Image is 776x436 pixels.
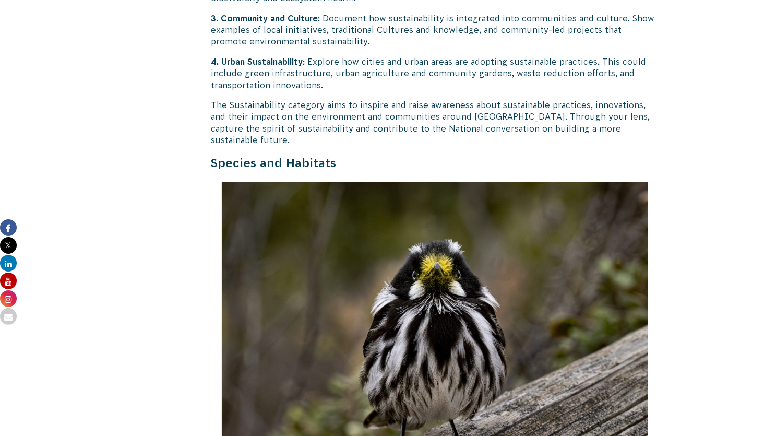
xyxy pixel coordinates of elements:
strong: 3. Community and Culture [211,14,318,23]
strong: 4. Urban Sustainability [211,57,303,66]
strong: Species and Habitats [211,156,337,170]
p: : Explore how cities and urban areas are adopting sustainable practices. This could include green... [211,56,659,91]
p: : Document how sustainability is integrated into communities and culture. Show examples of local ... [211,13,659,48]
p: The Sustainability category aims to inspire and raise awareness about sustainable practices, inno... [211,99,659,146]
